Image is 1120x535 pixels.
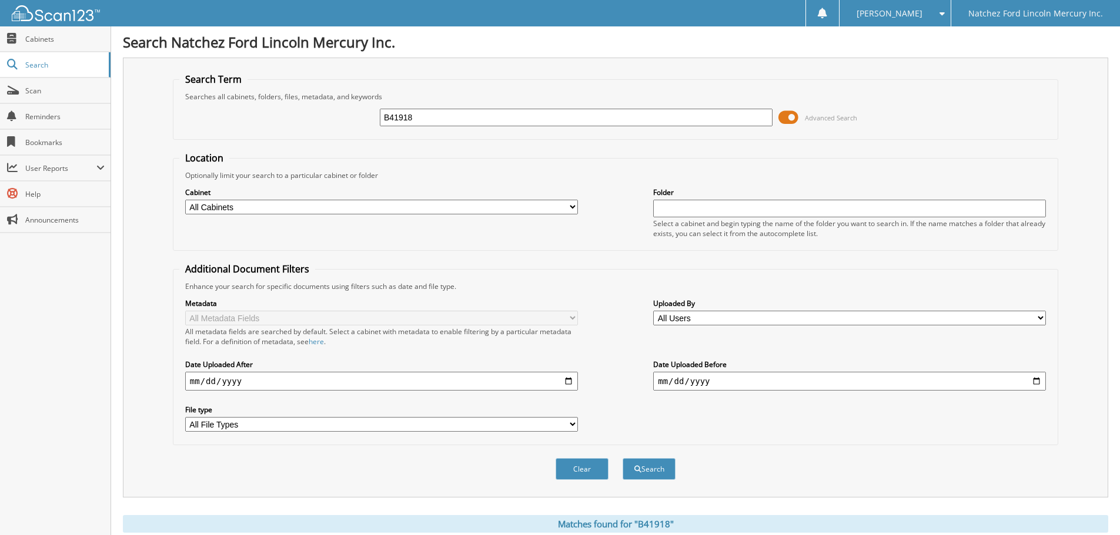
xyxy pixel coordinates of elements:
[805,113,857,122] span: Advanced Search
[653,372,1046,391] input: end
[653,359,1046,369] label: Date Uploaded Before
[179,170,1052,180] div: Optionally limit your search to a particular cabinet or folder
[185,405,578,415] label: File type
[653,218,1046,238] div: Select a cabinet and begin typing the name of the folder you want to search in. If the name match...
[25,112,105,122] span: Reminders
[857,10,922,17] span: [PERSON_NAME]
[185,372,578,391] input: start
[12,5,100,21] img: scan123-logo-white.svg
[185,359,578,369] label: Date Uploaded After
[179,73,248,86] legend: Search Term
[968,10,1103,17] span: Natchez Ford Lincoln Mercury Inc.
[179,281,1052,291] div: Enhance your search for specific documents using filters such as date and file type.
[623,458,676,480] button: Search
[185,327,578,346] div: All metadata fields are searched by default. Select a cabinet with metadata to enable filtering b...
[25,189,105,199] span: Help
[123,32,1108,52] h1: Search Natchez Ford Lincoln Mercury Inc.
[123,515,1108,533] div: Matches found for "B41918"
[179,152,229,164] legend: Location
[25,137,105,147] span: Bookmarks
[179,263,315,275] legend: Additional Document Filters
[25,60,103,70] span: Search
[185,298,578,308] label: Metadata
[309,337,324,346] a: here
[185,187,578,197] label: Cabinet
[653,298,1046,308] label: Uploaded By
[25,86,105,96] span: Scan
[653,187,1046,197] label: Folder
[556,458,609,480] button: Clear
[25,34,105,44] span: Cabinets
[25,215,105,225] span: Announcements
[25,163,96,173] span: User Reports
[179,92,1052,102] div: Searches all cabinets, folders, files, metadata, and keywords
